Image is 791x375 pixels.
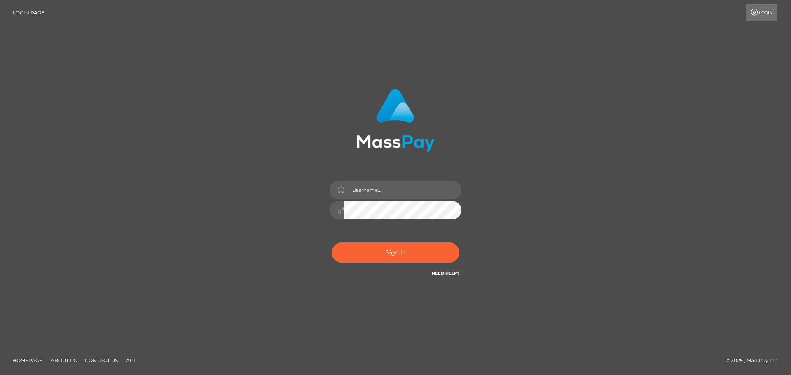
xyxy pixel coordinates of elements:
a: Login Page [13,4,44,21]
button: Sign in [332,242,459,263]
input: Username... [344,181,461,199]
a: About Us [47,354,80,367]
div: © 2025 , MassPay Inc. [727,356,785,365]
a: API [123,354,138,367]
a: Need Help? [432,270,459,276]
img: MassPay Login [356,89,435,152]
a: Login [746,4,777,21]
a: Contact Us [82,354,121,367]
a: Homepage [9,354,46,367]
